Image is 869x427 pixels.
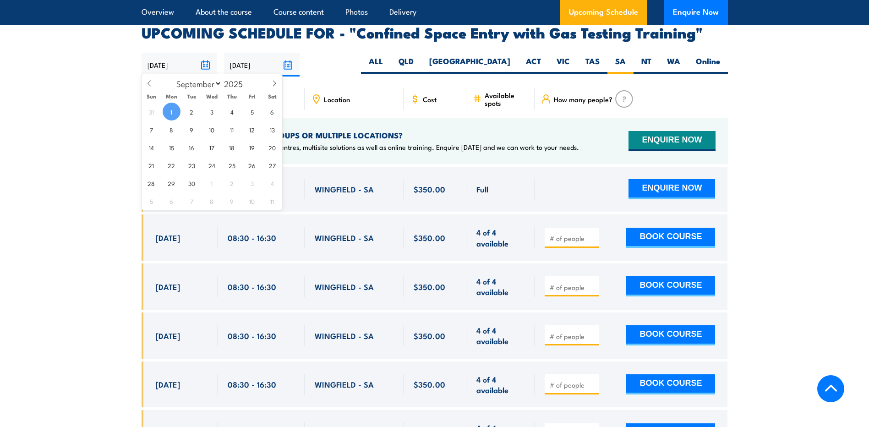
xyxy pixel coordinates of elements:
[181,93,202,99] span: Tue
[223,103,241,120] span: September 4, 2025
[156,379,180,389] span: [DATE]
[142,103,160,120] span: August 31, 2025
[263,103,281,120] span: September 6, 2025
[228,330,276,341] span: 08:30 - 16:30
[476,325,525,346] span: 4 of 4 available
[554,95,612,103] span: How many people?
[550,283,596,292] input: # of people
[550,380,596,389] input: # of people
[626,374,715,394] button: BOOK COURSE
[142,26,728,38] h2: UPCOMING SCHEDULE FOR - "Confined Space Entry with Gas Testing Training"
[262,93,282,99] span: Sat
[163,192,180,210] span: October 6, 2025
[228,232,276,243] span: 08:30 - 16:30
[476,184,488,194] span: Full
[203,138,221,156] span: September 17, 2025
[550,332,596,341] input: # of people
[142,93,162,99] span: Sun
[222,93,242,99] span: Thu
[243,120,261,138] span: September 12, 2025
[156,281,180,292] span: [DATE]
[183,192,201,210] span: October 7, 2025
[688,56,728,74] label: Online
[629,179,715,199] button: ENQUIRE NOW
[414,232,445,243] span: $350.00
[607,56,634,74] label: SA
[243,138,261,156] span: September 19, 2025
[163,103,180,120] span: September 1, 2025
[224,53,300,77] input: To date
[263,192,281,210] span: October 11, 2025
[423,95,437,103] span: Cost
[324,95,350,103] span: Location
[243,103,261,120] span: September 5, 2025
[414,379,445,389] span: $350.00
[223,120,241,138] span: September 11, 2025
[242,93,262,99] span: Fri
[142,192,160,210] span: October 5, 2025
[172,77,222,89] select: Month
[156,130,579,140] h4: NEED TRAINING FOR LARGER GROUPS OR MULTIPLE LOCATIONS?
[626,276,715,296] button: BOOK COURSE
[203,103,221,120] span: September 3, 2025
[243,174,261,192] span: October 3, 2025
[629,131,715,151] button: ENQUIRE NOW
[263,174,281,192] span: October 4, 2025
[263,138,281,156] span: September 20, 2025
[476,374,525,395] span: 4 of 4 available
[142,156,160,174] span: September 21, 2025
[485,91,528,107] span: Available spots
[222,78,252,89] input: Year
[476,227,525,248] span: 4 of 4 available
[183,138,201,156] span: September 16, 2025
[315,379,374,389] span: WINGFIELD - SA
[659,56,688,74] label: WA
[315,281,374,292] span: WINGFIELD - SA
[202,93,222,99] span: Wed
[203,192,221,210] span: October 8, 2025
[315,232,374,243] span: WINGFIELD - SA
[203,120,221,138] span: September 10, 2025
[476,276,525,297] span: 4 of 4 available
[183,103,201,120] span: September 2, 2025
[223,192,241,210] span: October 9, 2025
[414,330,445,341] span: $350.00
[203,174,221,192] span: October 1, 2025
[156,330,180,341] span: [DATE]
[414,281,445,292] span: $350.00
[626,228,715,248] button: BOOK COURSE
[142,120,160,138] span: September 7, 2025
[243,192,261,210] span: October 10, 2025
[228,281,276,292] span: 08:30 - 16:30
[203,156,221,174] span: September 24, 2025
[156,232,180,243] span: [DATE]
[361,56,391,74] label: ALL
[414,184,445,194] span: $350.00
[223,156,241,174] span: September 25, 2025
[634,56,659,74] label: NT
[518,56,549,74] label: ACT
[315,330,374,341] span: WINGFIELD - SA
[223,138,241,156] span: September 18, 2025
[315,184,374,194] span: WINGFIELD - SA
[263,156,281,174] span: September 27, 2025
[142,138,160,156] span: September 14, 2025
[391,56,421,74] label: QLD
[142,174,160,192] span: September 28, 2025
[183,174,201,192] span: September 30, 2025
[183,156,201,174] span: September 23, 2025
[243,156,261,174] span: September 26, 2025
[550,234,596,243] input: # of people
[223,174,241,192] span: October 2, 2025
[163,138,180,156] span: September 15, 2025
[156,142,579,152] p: We offer onsite training, training at our centres, multisite solutions as well as online training...
[163,174,180,192] span: September 29, 2025
[549,56,578,74] label: VIC
[578,56,607,74] label: TAS
[161,93,181,99] span: Mon
[163,156,180,174] span: September 22, 2025
[163,120,180,138] span: September 8, 2025
[263,120,281,138] span: September 13, 2025
[183,120,201,138] span: September 9, 2025
[142,53,217,77] input: From date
